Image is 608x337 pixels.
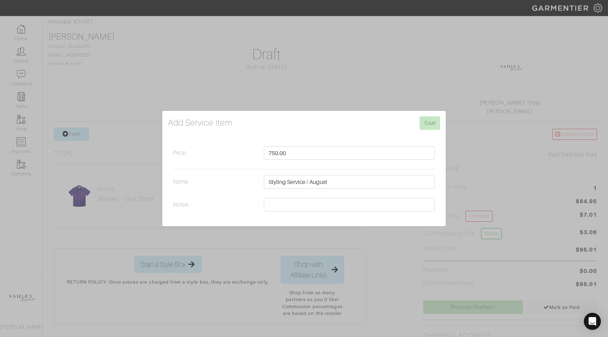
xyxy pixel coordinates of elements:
label: Name [168,175,258,192]
label: Notes [168,198,258,215]
h4: Add Service Item [168,116,440,129]
label: Price [168,146,258,163]
div: Open Intercom Messenger [584,313,601,330]
input: Save [420,116,440,130]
